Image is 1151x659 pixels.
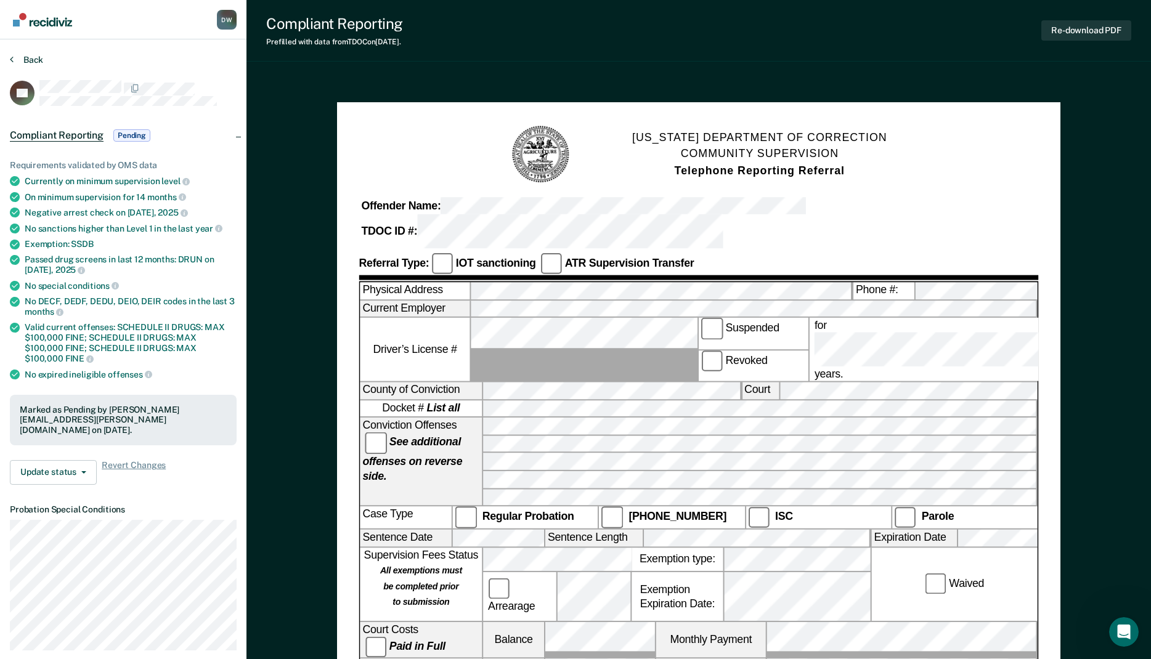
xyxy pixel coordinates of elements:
[217,10,237,30] button: Profile dropdown button
[217,10,237,30] div: D W
[853,283,914,299] label: Phone #:
[545,530,643,546] label: Sentence Length
[540,253,562,274] input: ATR Supervision Transfer
[701,350,723,372] input: Revoked
[71,239,93,249] span: SSDB
[158,208,187,217] span: 2025
[25,254,237,275] div: Passed drug screens in last 12 months: DRUN on [DATE],
[161,176,189,186] span: level
[25,307,63,317] span: months
[10,504,237,515] dt: Probation Special Conditions
[25,322,237,364] div: Valid current offenses: SCHEDULE II DRUGS: MAX $100,000 FINE; SCHEDULE II DRUGS: MAX $100,000 FIN...
[10,460,97,485] button: Update status
[10,129,104,142] span: Compliant Reporting
[895,507,916,528] input: Parole
[365,636,386,658] input: Paid in Full
[266,38,403,46] div: Prefilled with data from TDOC on [DATE] .
[68,281,118,291] span: conditions
[360,382,482,399] label: County of Conviction
[360,507,451,528] div: Case Type
[382,401,460,416] span: Docket #
[483,621,544,658] label: Balance
[108,370,152,379] span: offenses
[380,564,462,607] strong: All exemptions must be completed prior to submission
[699,318,808,349] label: Suspended
[365,432,386,454] input: See additional offenses on reverse side.
[360,548,482,621] div: Supervision Fees Status
[674,164,844,176] strong: Telephone Reporting Referral
[13,13,72,26] img: Recidiviz
[20,405,227,435] div: Marked as Pending by [PERSON_NAME][EMAIL_ADDRESS][PERSON_NAME][DOMAIN_NAME] on [DATE].
[25,192,237,203] div: On minimum supervision for 14
[25,296,237,317] div: No DECF, DEDF, DEDU, DEIO, DEIR codes in the last 3
[25,223,237,234] div: No sanctions higher than Level 1 in the last
[65,354,94,363] span: FINE
[360,418,482,506] div: Conviction Offenses
[748,507,770,528] input: ISC
[922,573,986,594] label: Waived
[360,283,470,299] label: Physical Address
[812,318,1123,381] label: for years.
[55,265,85,275] span: 2025
[195,224,222,233] span: year
[632,548,723,571] label: Exemption type:
[510,124,571,185] img: TN Seal
[815,333,1121,367] input: for years.
[389,640,445,652] strong: Paid in Full
[922,511,954,523] strong: Parole
[25,176,237,187] div: Currently on minimum supervision
[25,369,237,380] div: No expired ineligible
[10,160,237,171] div: Requirements validated by OMS data
[871,530,956,546] label: Expiration Date
[925,573,946,594] input: Waived
[360,301,470,317] label: Current Employer
[632,572,723,620] div: Exemption Expiration Date:
[456,257,536,269] strong: IOT sanctioning
[431,253,453,274] input: IOT sanctioning
[1041,20,1131,41] button: Re-download PDF
[147,192,186,202] span: months
[359,257,429,269] strong: Referral Type:
[488,578,510,599] input: Arrearage
[426,402,460,414] strong: List all
[362,437,462,482] strong: See additional offenses on reverse side.
[266,15,403,33] div: Compliant Reporting
[1109,617,1139,647] iframe: Intercom live chat
[360,621,482,658] div: Court Costs
[482,511,574,523] strong: Regular Probation
[25,280,237,291] div: No special
[455,507,477,528] input: Regular Probation
[628,511,726,523] strong: [PHONE_NUMBER]
[601,507,623,528] input: [PHONE_NUMBER]
[360,318,470,381] label: Driver’s License #
[10,54,43,65] button: Back
[486,578,554,614] label: Arrearage
[742,382,778,399] label: Court
[632,130,887,179] h1: [US_STATE] DEPARTMENT OF CORRECTION COMMUNITY SUPERVISION
[25,207,237,218] div: Negative arrest check on [DATE],
[102,460,166,485] span: Revert Changes
[775,511,793,523] strong: ISC
[701,318,723,340] input: Suspended
[360,530,451,546] label: Sentence Date
[25,239,237,249] div: Exemption:
[656,621,766,658] label: Monthly Payment
[361,200,441,212] strong: Offender Name:
[361,225,417,237] strong: TDOC ID #:
[113,129,150,142] span: Pending
[565,257,694,269] strong: ATR Supervision Transfer
[699,350,808,381] label: Revoked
